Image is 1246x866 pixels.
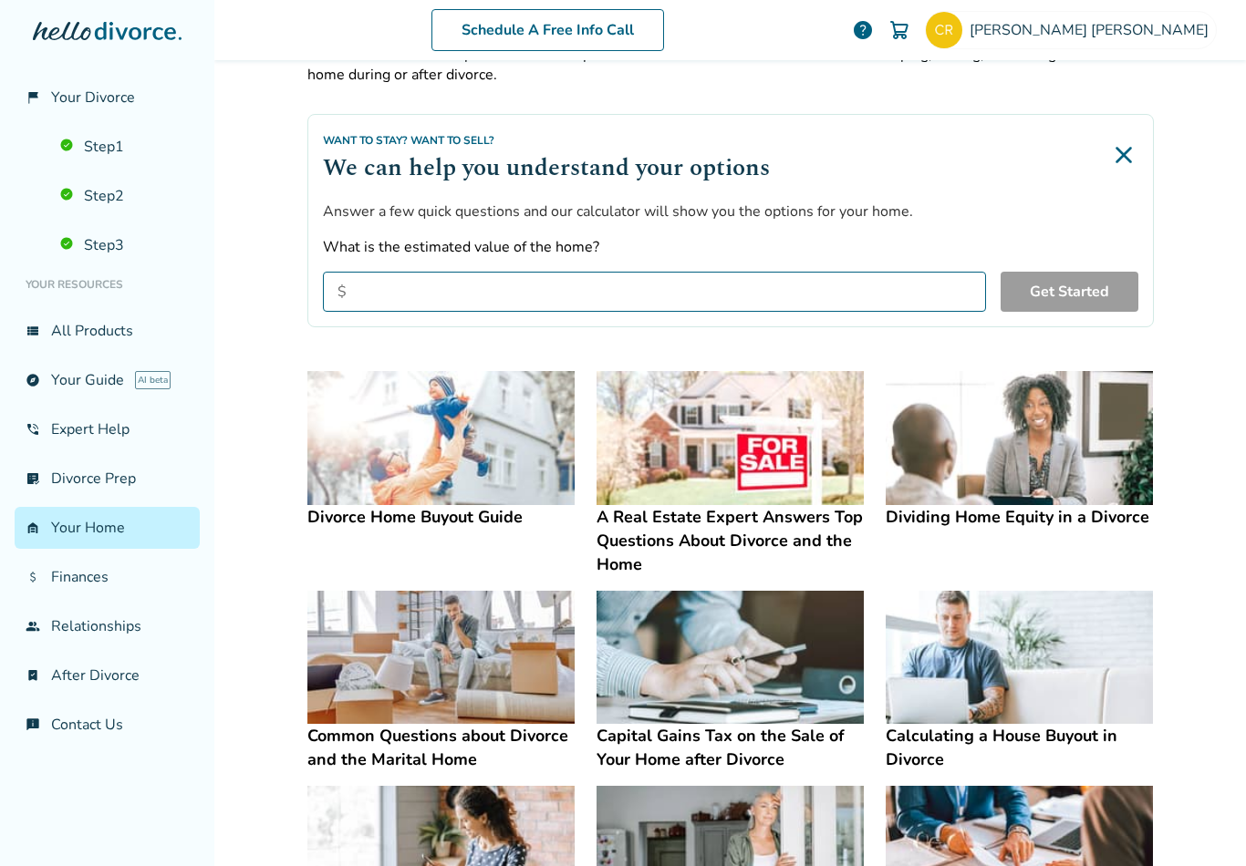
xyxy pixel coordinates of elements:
[597,371,864,576] a: A Real Estate Expert Answers Top Questions About Divorce and the HomeA Real Estate Expert Answers...
[26,570,40,584] span: attach_money
[26,471,40,486] span: list_alt_check
[886,505,1153,529] h4: Dividing Home Equity in a Divorce
[15,556,200,598] a: attach_moneyFinances
[26,521,40,535] span: garage_home
[307,371,575,529] a: Divorce Home Buyout GuideDivorce Home Buyout Guide
[886,591,1153,772] a: Calculating a House Buyout in DivorceCalculating a House Buyout in Divorce
[597,505,864,576] h4: A Real Estate Expert Answers Top Questions About Divorce and the Home
[307,591,575,725] img: Common Questions about Divorce and the Marital Home
[26,668,40,683] span: bookmark_check
[26,619,40,634] span: group
[15,359,200,401] a: exploreYour GuideAI beta
[852,19,874,41] a: help
[1109,140,1138,170] img: Close
[597,724,864,771] h4: Capital Gains Tax on the Sale of Your Home after Divorce
[307,724,575,771] h4: Common Questions about Divorce and the Marital Home
[26,373,40,387] span: explore
[597,591,864,725] img: Capital Gains Tax on the Sale of Your Home after Divorce
[323,237,1138,257] label: What is the estimated value of the home?
[323,149,770,186] h2: We can help you understand your options
[15,507,200,549] a: garage_homeYour Home
[307,591,575,772] a: Common Questions about Divorce and the Marital HomeCommon Questions about Divorce and the Marital...
[323,201,1138,222] p: Answer a few quick questions and our calculator will show you the options for your home.
[26,324,40,338] span: view_list
[597,371,864,505] img: A Real Estate Expert Answers Top Questions About Divorce and the Home
[15,310,200,352] a: view_listAll Products
[26,90,40,105] span: flag_2
[926,12,962,48] img: crdesignhomedecor@gmail.com
[323,133,494,148] span: Want to Stay? Want to Sell?
[135,371,171,389] span: AI beta
[1001,272,1138,312] button: Get Started
[15,77,200,119] a: flag_2Your Divorce
[886,591,1153,725] img: Calculating a House Buyout in Divorce
[26,422,40,437] span: phone_in_talk
[886,371,1153,529] a: Dividing Home Equity in a DivorceDividing Home Equity in a Divorce
[970,20,1216,40] span: [PERSON_NAME] [PERSON_NAME]
[51,88,135,108] span: Your Divorce
[431,9,664,51] a: Schedule A Free Info Call
[15,408,200,450] a: phone_in_talkExpert Help
[888,19,910,41] img: Cart
[15,458,200,500] a: list_alt_checkDivorce Prep
[886,724,1153,771] h4: Calculating a House Buyout in Divorce
[15,266,200,303] li: Your Resources
[49,224,200,266] a: Step3
[49,175,200,217] a: Step2
[15,605,200,647] a: groupRelationships
[597,591,864,772] a: Capital Gains Tax on the Sale of Your Home after DivorceCapital Gains Tax on the Sale of Your Hom...
[307,505,575,529] h4: Divorce Home Buyout Guide
[886,371,1153,505] img: Dividing Home Equity in a Divorce
[15,704,200,746] a: chat_infoContact Us
[26,717,40,732] span: chat_info
[49,126,200,168] a: Step1
[1155,778,1246,866] iframe: Chat Widget
[307,371,575,505] img: Divorce Home Buyout Guide
[15,655,200,696] a: bookmark_checkAfter Divorce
